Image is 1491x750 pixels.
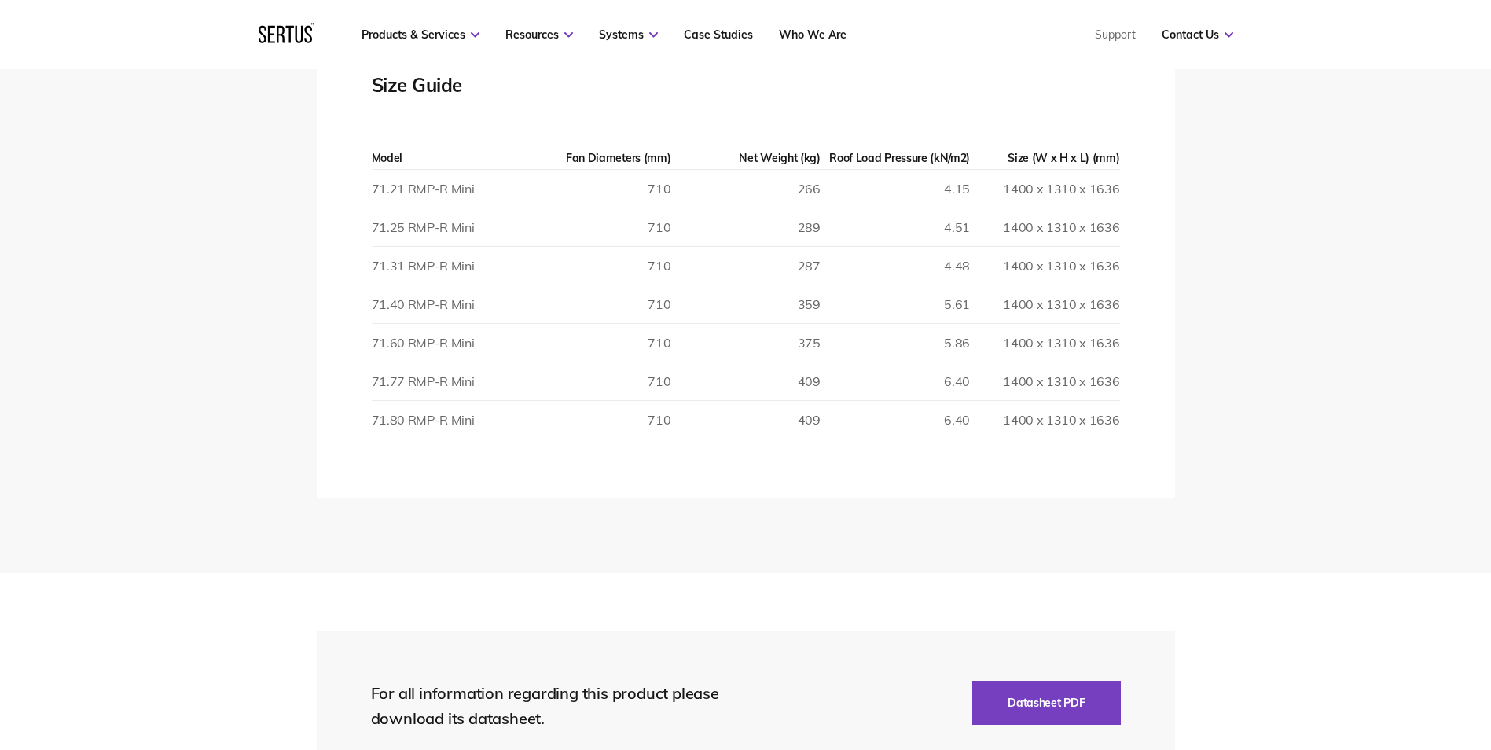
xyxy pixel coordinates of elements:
[970,362,1119,401] td: 1400 x 1310 x 1636
[670,401,820,439] td: 409
[970,247,1119,285] td: 1400 x 1310 x 1636
[972,681,1120,725] button: Datasheet PDF
[371,681,748,731] div: For all information regarding this product please download its datasheet.
[821,147,970,170] th: Roof Load Pressure (kN/m2)
[521,208,670,247] td: 710
[670,147,820,170] th: Net Weight (kg)
[670,247,820,285] td: 287
[372,70,529,100] div: Size Guide
[821,401,970,439] td: 6.40
[521,285,670,324] td: 710
[372,147,521,170] th: Model
[521,170,670,208] td: 710
[362,28,479,42] a: Products & Services
[670,208,820,247] td: 289
[779,28,846,42] a: Who We Are
[670,362,820,401] td: 409
[372,285,521,324] td: 71.40 RMP-R Mini
[970,208,1119,247] td: 1400 x 1310 x 1636
[821,170,970,208] td: 4.15
[684,28,753,42] a: Case Studies
[670,285,820,324] td: 359
[372,324,521,362] td: 71.60 RMP-R Mini
[821,208,970,247] td: 4.51
[521,324,670,362] td: 710
[372,208,521,247] td: 71.25 RMP-R Mini
[970,324,1119,362] td: 1400 x 1310 x 1636
[670,324,820,362] td: 375
[1208,568,1491,750] iframe: Chat Widget
[521,147,670,170] th: Fan Diameters (mm)
[821,324,970,362] td: 5.86
[970,401,1119,439] td: 1400 x 1310 x 1636
[821,362,970,401] td: 6.40
[1095,28,1136,42] a: Support
[505,28,573,42] a: Resources
[970,170,1119,208] td: 1400 x 1310 x 1636
[970,285,1119,324] td: 1400 x 1310 x 1636
[670,170,820,208] td: 266
[821,247,970,285] td: 4.48
[372,247,521,285] td: 71.31 RMP-R Mini
[372,362,521,401] td: 71.77 RMP-R Mini
[599,28,658,42] a: Systems
[521,401,670,439] td: 710
[521,362,670,401] td: 710
[372,170,521,208] td: 71.21 RMP-R Mini
[821,285,970,324] td: 5.61
[970,147,1119,170] th: Size (W x H x L) (mm)
[372,401,521,439] td: 71.80 RMP-R Mini
[1162,28,1233,42] a: Contact Us
[521,247,670,285] td: 710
